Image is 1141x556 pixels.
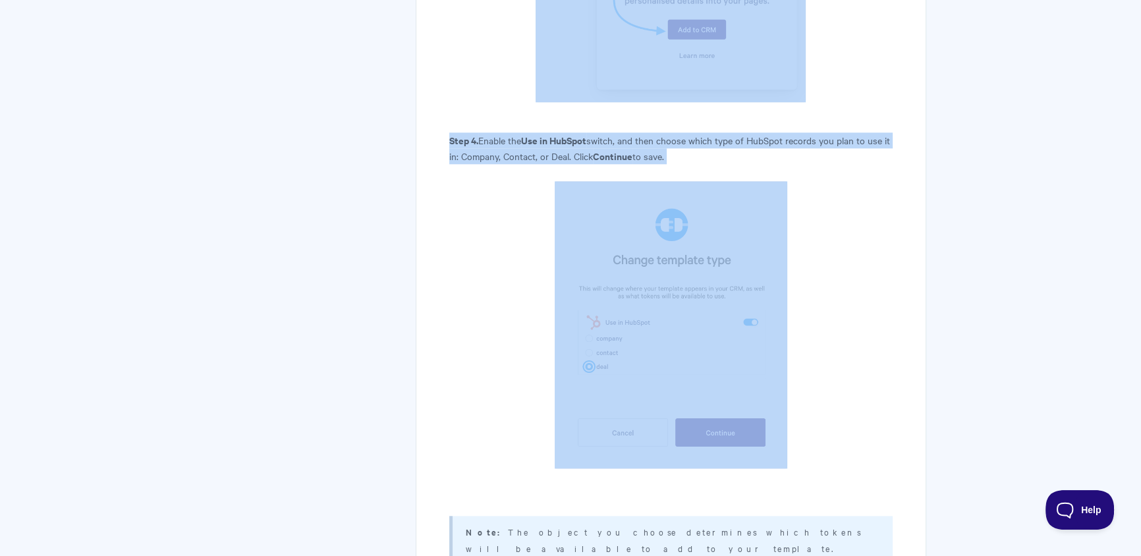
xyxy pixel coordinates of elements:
[449,133,478,147] strong: Step 4.
[593,149,632,163] strong: Continue
[521,133,586,147] strong: Use in HubSpot
[555,181,787,469] img: file-ldY4Qy7Yjb.png
[449,132,893,164] p: Enable the switch, and then choose which type of HubSpot records you plan to use it in: Company, ...
[1045,490,1115,530] iframe: Toggle Customer Support
[466,526,508,538] strong: Note:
